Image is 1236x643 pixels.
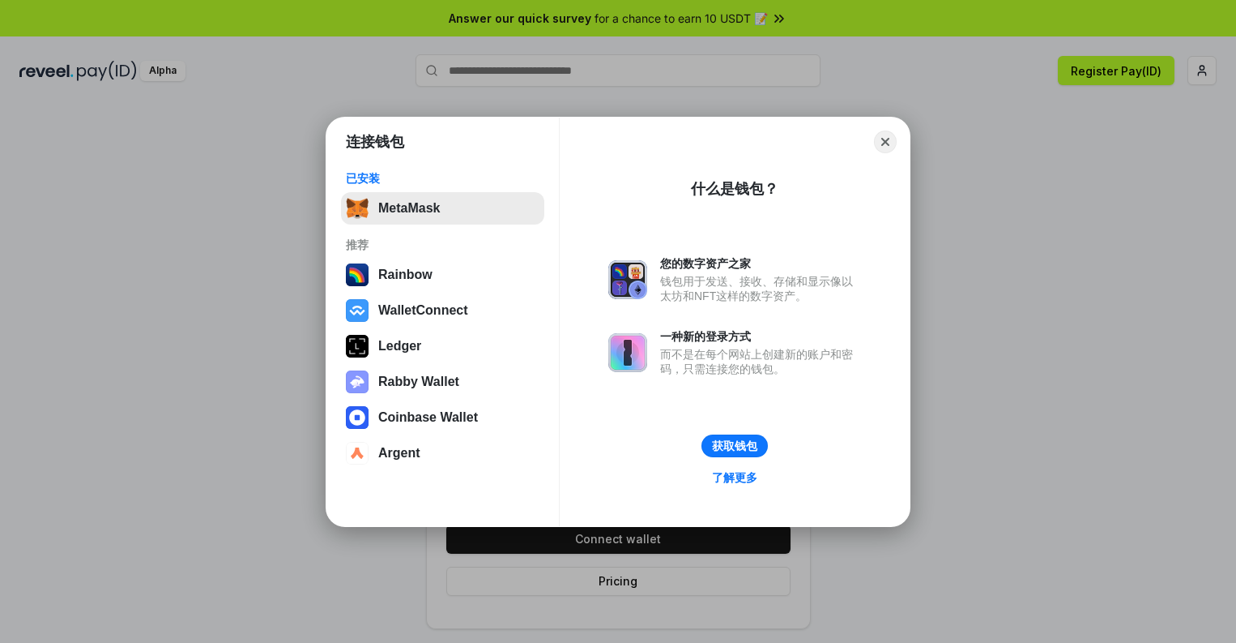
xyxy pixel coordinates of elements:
img: svg+xml,%3Csvg%20width%3D%2228%22%20height%3D%2228%22%20viewBox%3D%220%200%2028%2028%22%20fill%3D... [346,406,369,429]
div: Argent [378,446,420,461]
button: Close [874,131,897,153]
div: 钱包用于发送、接收、存储和显示像以太坊和NFT这样的数字资产。 [660,274,861,303]
button: Coinbase Wallet [341,401,544,434]
div: 而不是在每个网站上创建新的账户和密码，只需连接您的钱包。 [660,347,861,376]
div: Rainbow [378,268,433,282]
div: Rabby Wallet [378,375,459,389]
img: svg+xml,%3Csvg%20xmlns%3D%22http%3A%2F%2Fwww.w3.org%2F2000%2Fsvg%22%20width%3D%2228%22%20height%3... [346,335,369,358]
button: Ledger [341,330,544,362]
img: svg+xml,%3Csvg%20width%3D%2228%22%20height%3D%2228%22%20viewBox%3D%220%200%2028%2028%22%20fill%3D... [346,442,369,465]
div: 推荐 [346,238,539,252]
h1: 连接钱包 [346,132,404,152]
button: MetaMask [341,192,544,225]
div: MetaMask [378,201,440,216]
div: Ledger [378,339,421,354]
button: Rabby Wallet [341,366,544,398]
button: 获取钱包 [701,435,768,457]
div: 获取钱包 [712,439,757,453]
button: Rainbow [341,259,544,291]
img: svg+xml,%3Csvg%20xmlns%3D%22http%3A%2F%2Fwww.w3.org%2F2000%2Fsvg%22%20fill%3D%22none%22%20viewBox... [608,260,647,299]
img: svg+xml,%3Csvg%20width%3D%22120%22%20height%3D%22120%22%20viewBox%3D%220%200%20120%20120%22%20fil... [346,264,369,286]
a: 了解更多 [702,467,767,488]
div: 一种新的登录方式 [660,329,861,344]
div: 已安装 [346,171,539,186]
div: 您的数字资产之家 [660,256,861,271]
img: svg+xml,%3Csvg%20width%3D%2228%22%20height%3D%2228%22%20viewBox%3D%220%200%2028%2028%22%20fill%3D... [346,299,369,322]
div: 什么是钱包？ [691,179,778,199]
img: svg+xml,%3Csvg%20xmlns%3D%22http%3A%2F%2Fwww.w3.org%2F2000%2Fsvg%22%20fill%3D%22none%22%20viewBox... [346,371,369,393]
img: svg+xml,%3Csvg%20fill%3D%22none%22%20height%3D%2233%22%20viewBox%3D%220%200%2035%2033%22%20width%... [346,197,369,220]
button: Argent [341,437,544,469]
button: WalletConnect [341,294,544,327]
div: 了解更多 [712,470,757,485]
div: WalletConnect [378,303,468,318]
div: Coinbase Wallet [378,410,478,425]
img: svg+xml,%3Csvg%20xmlns%3D%22http%3A%2F%2Fwww.w3.org%2F2000%2Fsvg%22%20fill%3D%22none%22%20viewBox... [608,333,647,372]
